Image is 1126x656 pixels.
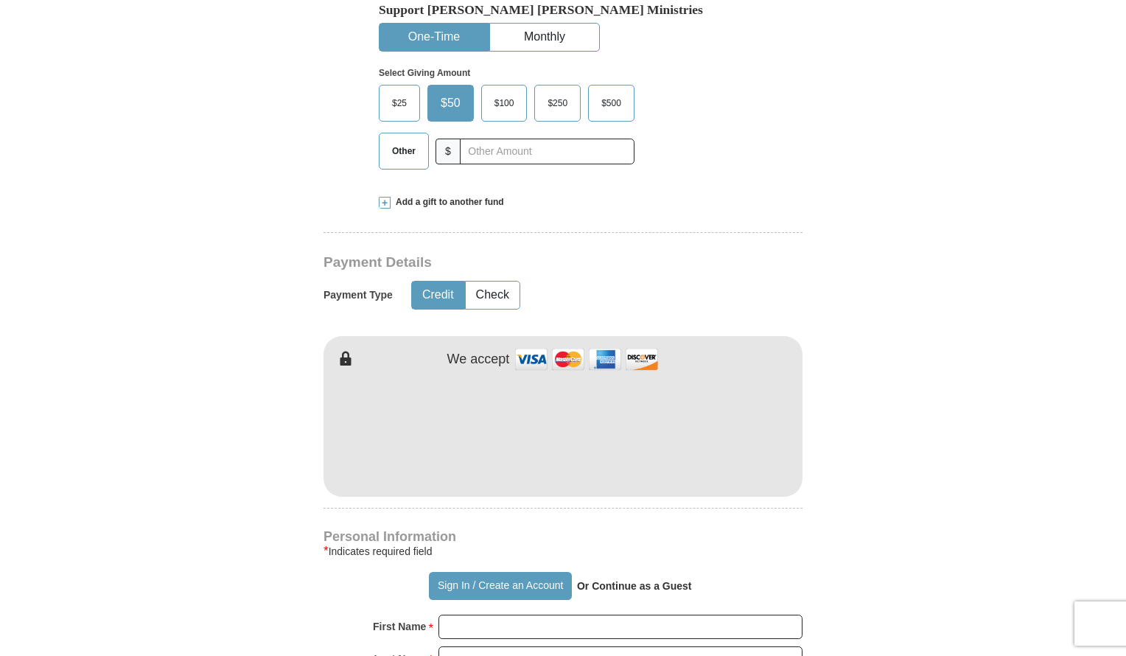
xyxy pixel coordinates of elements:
h5: Payment Type [324,289,393,301]
button: Check [466,282,520,309]
span: $ [436,139,461,164]
span: $50 [433,92,468,114]
input: Other Amount [460,139,634,164]
button: One-Time [380,24,489,51]
button: Sign In / Create an Account [429,572,571,600]
span: $25 [385,92,414,114]
h4: We accept [447,352,510,368]
strong: Or Continue as a Guest [577,580,692,592]
strong: First Name [373,616,426,637]
button: Credit [412,282,464,309]
h4: Personal Information [324,531,802,542]
span: Other [385,140,423,162]
strong: Select Giving Amount [379,68,470,78]
h3: Payment Details [324,254,699,271]
span: $500 [594,92,629,114]
img: credit cards accepted [513,343,660,375]
div: Indicates required field [324,542,802,560]
span: $100 [487,92,522,114]
span: $250 [540,92,575,114]
h5: Support [PERSON_NAME] [PERSON_NAME] Ministries [379,2,747,18]
span: Add a gift to another fund [391,196,504,209]
button: Monthly [490,24,599,51]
